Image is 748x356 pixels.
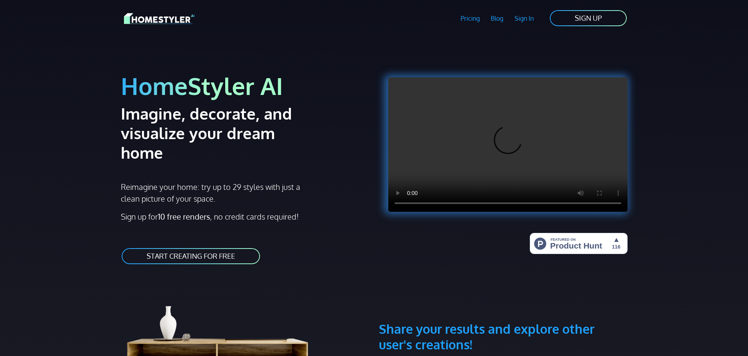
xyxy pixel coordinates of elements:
a: Sign In [509,9,540,27]
h1: HomeStyler AI [121,71,370,100]
a: SIGN UP [549,9,628,27]
img: HomeStyler AI - Interior Design Made Easy: One Click to Your Dream Home | Product Hunt [530,233,628,254]
strong: 10 free renders [158,211,210,222]
h3: Share your results and explore other user's creations! [379,284,628,352]
p: Reimagine your home: try up to 29 styles with just a clean picture of your space. [121,181,307,204]
a: Pricing [455,9,485,27]
a: START CREATING FOR FREE [121,247,261,265]
h2: Imagine, decorate, and visualize your dream home [121,104,320,162]
img: HomeStyler AI logo [124,12,194,25]
p: Sign up for , no credit cards required! [121,211,370,222]
a: Blog [485,9,509,27]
